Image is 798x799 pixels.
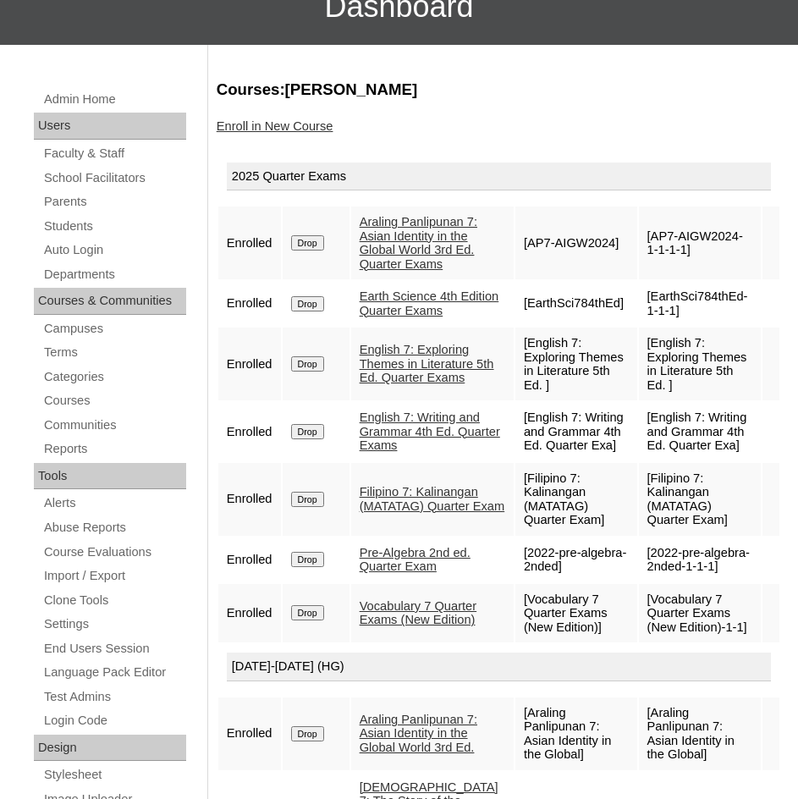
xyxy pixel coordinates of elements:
[515,697,637,770] td: [Araling Panlipunan 7: Asian Identity in the Global]
[360,599,477,627] a: Vocabulary 7 Quarter Exams (New Edition)
[42,318,186,339] a: Campuses
[42,710,186,731] a: Login Code
[218,328,281,400] td: Enrolled
[42,438,186,460] a: Reports
[42,517,186,538] a: Abuse Reports
[515,207,637,279] td: [AP7-AIGW2024]
[42,415,186,436] a: Communities
[639,328,761,400] td: [English 7: Exploring Themes in Literature 5th Ed. ]
[42,342,186,363] a: Terms
[515,402,637,461] td: [English 7: Writing and Grammar 4th Ed. Quarter Exa]
[217,79,781,101] h3: Courses:[PERSON_NAME]
[42,565,186,587] a: Import / Export
[42,590,186,611] a: Clone Tools
[639,697,761,770] td: [Araling Panlipunan 7: Asian Identity in the Global]
[218,584,281,643] td: Enrolled
[639,584,761,643] td: [Vocabulary 7 Quarter Exams (New Edition)-1-1]
[291,424,324,439] input: Drop
[291,605,324,620] input: Drop
[42,638,186,659] a: End Users Session
[42,191,186,212] a: Parents
[42,662,186,683] a: Language Pack Editor
[639,207,761,279] td: [AP7-AIGW2024-1-1-1-1]
[360,289,499,317] a: Earth Science 4th Edition Quarter Exams
[291,356,324,372] input: Drop
[34,735,186,762] div: Design
[218,402,281,461] td: Enrolled
[360,343,494,384] a: English 7: Exploring Themes in Literature 5th Ed. Quarter Exams
[218,697,281,770] td: Enrolled
[217,119,333,133] a: Enroll in New Course
[639,463,761,536] td: [Filipino 7: Kalinangan (MATATAG) Quarter Exam]
[42,614,186,635] a: Settings
[639,281,761,326] td: [EarthSci784thEd-1-1-1]
[218,281,281,326] td: Enrolled
[515,463,637,536] td: [Filipino 7: Kalinangan (MATATAG) Quarter Exam]
[42,240,186,261] a: Auto Login
[639,537,761,582] td: [2022-pre-algebra-2nded-1-1-1]
[34,463,186,490] div: Tools
[218,207,281,279] td: Enrolled
[639,402,761,461] td: [English 7: Writing and Grammar 4th Ed. Quarter Exa]
[291,726,324,741] input: Drop
[34,288,186,315] div: Courses & Communities
[42,143,186,164] a: Faculty & Staff
[218,537,281,582] td: Enrolled
[42,366,186,388] a: Categories
[360,713,477,754] a: Araling Panlipunan 7: Asian Identity in the Global World 3rd Ed.
[291,296,324,311] input: Drop
[42,686,186,708] a: Test Admins
[34,113,186,140] div: Users
[360,485,505,513] a: Filipino 7: Kalinangan (MATATAG) Quarter Exam
[360,546,471,574] a: Pre-Algebra 2nd ed. Quarter Exam
[42,542,186,563] a: Course Evaluations
[291,552,324,567] input: Drop
[515,328,637,400] td: [English 7: Exploring Themes in Literature 5th Ed. ]
[515,584,637,643] td: [Vocabulary 7 Quarter Exams (New Edition)]
[515,281,637,326] td: [EarthSci784thEd]
[42,264,186,285] a: Departments
[42,168,186,189] a: School Facilitators
[360,411,500,452] a: English 7: Writing and Grammar 4th Ed. Quarter Exams
[42,390,186,411] a: Courses
[42,764,186,785] a: Stylesheet
[42,89,186,110] a: Admin Home
[291,235,324,251] input: Drop
[42,216,186,237] a: Students
[218,463,281,536] td: Enrolled
[515,537,637,582] td: [2022-pre-algebra-2nded]
[227,163,771,191] div: 2025 Quarter Exams
[227,653,771,681] div: [DATE]-[DATE] (HG)
[360,215,477,271] a: Araling Panlipunan 7: Asian Identity in the Global World 3rd Ed. Quarter Exams
[42,493,186,514] a: Alerts
[291,492,324,507] input: Drop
